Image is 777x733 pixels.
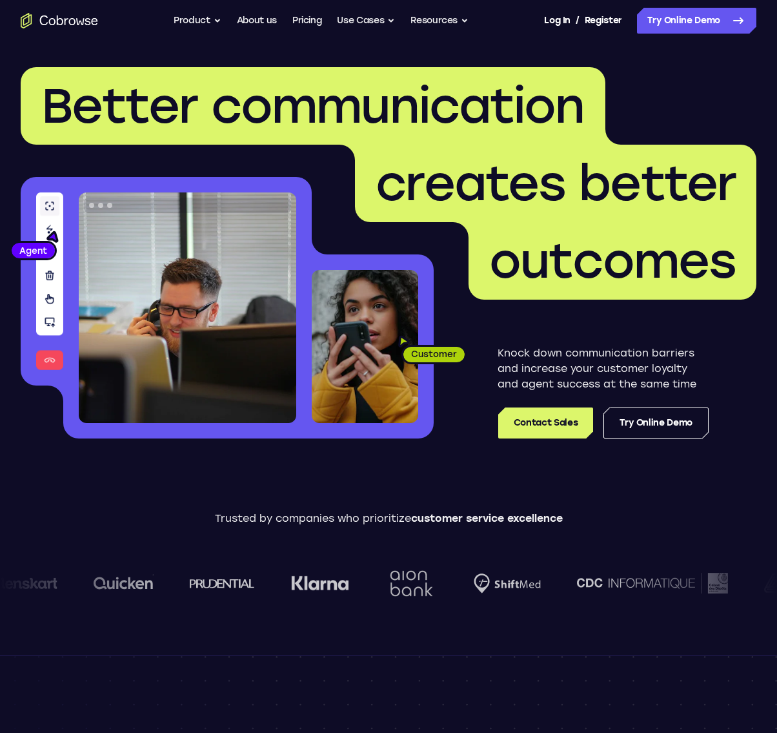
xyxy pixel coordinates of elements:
[312,270,418,423] img: A customer holding their phone
[576,13,580,28] span: /
[292,8,322,34] a: Pricing
[181,578,246,588] img: prudential
[411,512,563,524] span: customer service excellence
[498,408,593,439] a: Contact Sales
[489,232,736,290] span: outcomes
[465,573,532,594] img: Shiftmed
[498,346,709,392] p: Knock down communication barriers and increase your customer loyalty and agent success at the sam...
[376,154,736,212] span: creates better
[79,192,296,423] img: A customer support agent talking on the phone
[337,8,395,34] button: Use Cases
[637,8,756,34] a: Try Online Demo
[410,8,469,34] button: Resources
[568,573,719,593] img: CDC Informatique
[585,8,622,34] a: Register
[41,77,585,135] span: Better communication
[237,8,277,34] a: About us
[21,13,98,28] a: Go to the home page
[282,575,340,591] img: Klarna
[603,408,709,439] a: Try Online Demo
[376,557,429,610] img: Aion Bank
[174,8,221,34] button: Product
[544,8,570,34] a: Log In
